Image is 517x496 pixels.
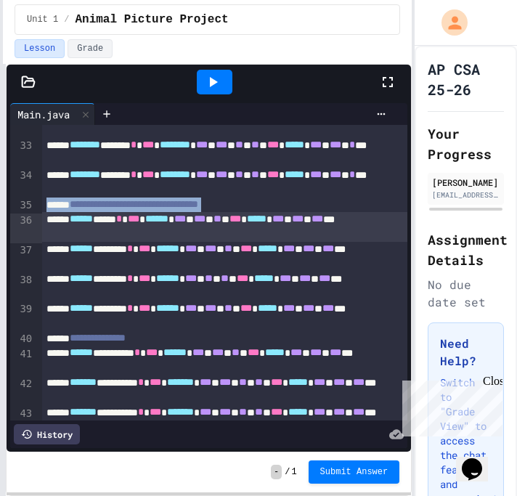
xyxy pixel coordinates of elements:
span: 1 [291,466,296,478]
div: 41 [10,347,34,377]
div: 39 [10,302,34,332]
span: Unit 1 [27,14,58,25]
div: 40 [10,332,34,346]
div: 36 [10,214,34,243]
span: Animal Picture Project [75,11,228,28]
div: Main.java [10,103,95,125]
span: / [285,466,290,478]
div: 37 [10,243,34,273]
div: 38 [10,273,34,303]
h3: Need Help? [440,335,492,370]
div: 34 [10,168,34,198]
div: 43 [10,407,34,436]
iframe: chat widget [396,375,502,436]
h2: Assignment Details [428,229,504,270]
div: History [14,424,80,444]
div: 33 [10,139,34,168]
button: Lesson [15,39,65,58]
button: Grade [68,39,113,58]
span: Submit Answer [320,466,388,478]
div: 35 [10,198,34,213]
div: No due date set [428,276,504,311]
div: My Account [426,6,471,39]
div: Main.java [10,107,77,122]
div: [PERSON_NAME] [432,176,500,189]
span: - [271,465,282,479]
div: Chat with us now!Close [6,6,100,92]
h1: AP CSA 25-26 [428,59,504,99]
div: 42 [10,377,34,407]
h2: Your Progress [428,123,504,164]
div: [EMAIL_ADDRESS][DOMAIN_NAME] [432,190,500,200]
span: / [64,14,69,25]
button: Submit Answer [309,460,400,484]
iframe: chat widget [456,438,502,481]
